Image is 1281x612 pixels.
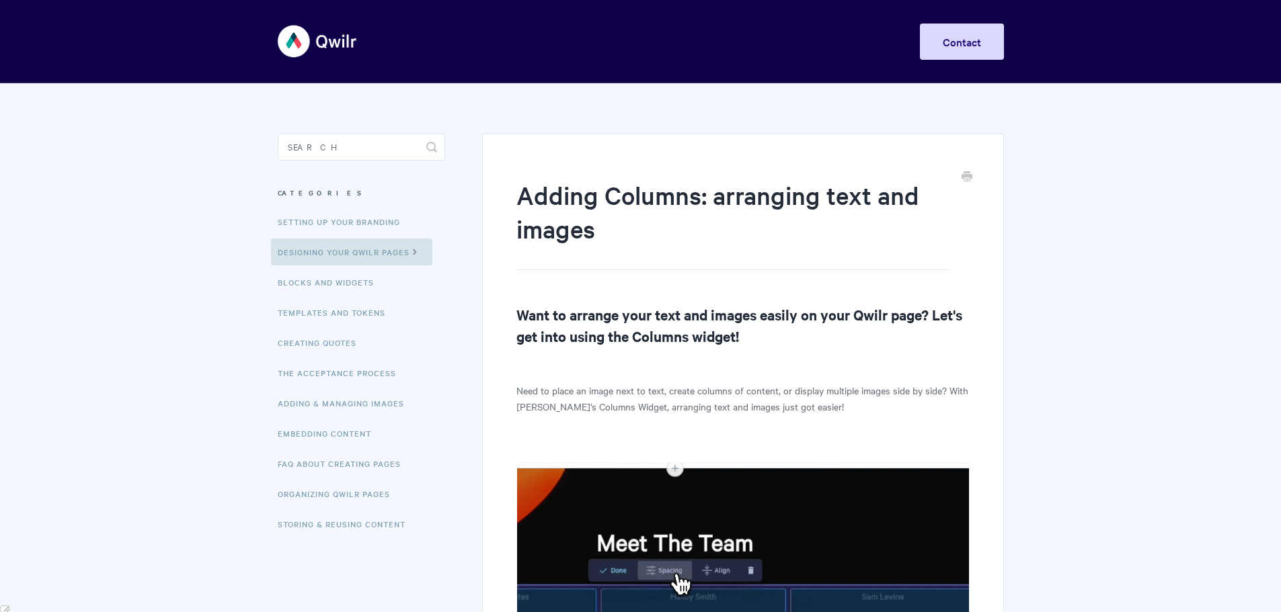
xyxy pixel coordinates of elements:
h1: Adding Columns: arranging text and images [516,178,949,270]
img: Qwilr Help Center [278,16,358,67]
h2: Want to arrange your text and images easily on your Qwilr page? Let's get into using the Columns ... [516,304,969,347]
p: Need to place an image next to text, create columns of content, or display multiple images side b... [516,382,969,414]
h3: Categories [278,181,445,205]
a: Storing & Reusing Content [278,511,416,537]
a: Setting up your Branding [278,208,410,235]
a: Adding & Managing Images [278,390,414,417]
a: Templates and Tokens [278,299,395,326]
a: The Acceptance Process [278,359,406,386]
input: Search [278,134,445,161]
a: Blocks and Widgets [278,269,384,296]
a: Designing Your Qwilr Pages [271,238,432,265]
a: Contact [920,24,1004,60]
a: Embedding Content [278,420,381,447]
a: Creating Quotes [278,329,366,356]
a: Print this Article [962,170,972,185]
a: FAQ About Creating Pages [278,450,411,477]
a: Organizing Qwilr Pages [278,480,400,507]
